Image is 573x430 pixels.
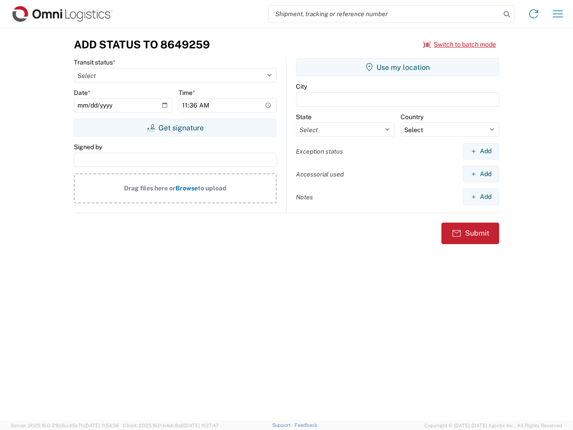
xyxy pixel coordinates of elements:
[124,185,175,192] span: Drag files here or
[296,58,499,76] button: Use my location
[198,185,227,192] span: to upload
[296,193,313,201] label: Notes
[179,89,195,97] label: Time
[423,37,496,52] button: Switch to batch mode
[74,89,90,97] label: Date
[463,189,499,205] button: Add
[463,166,499,182] button: Add
[296,82,307,90] label: City
[269,5,500,22] input: Shipment, tracking or reference number
[184,423,219,428] span: [DATE] 11:37:47
[424,421,562,430] span: Copyright © [DATE]-[DATE] Agistix Inc., All Rights Reserved
[441,223,499,244] button: Submit
[296,170,344,178] label: Accessorial used
[74,119,277,137] button: Get signature
[295,422,317,428] a: Feedback
[74,38,210,51] h3: Add Status to 8649259
[74,58,115,66] label: Transit status
[463,143,499,159] button: Add
[296,113,312,121] label: State
[123,423,219,428] span: Client: 2025.16.0-b4dc8a9
[296,147,343,155] label: Exception status
[175,185,198,192] span: Browse
[11,423,119,428] span: Server: 2025.16.0-21b0bc45e7b
[74,143,102,151] label: Signed by
[272,422,295,428] a: Support
[401,113,423,121] label: Country
[84,423,119,428] span: [DATE] 11:54:36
